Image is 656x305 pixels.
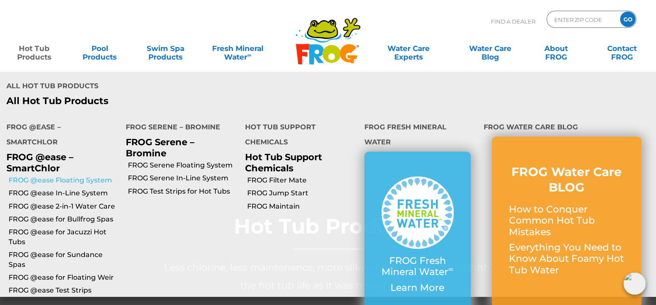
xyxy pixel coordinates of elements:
[9,202,119,211] a: FROG @ease 2-in-1 Water Care
[9,215,119,224] a: FROG @ease for Bullfrog Spas
[9,286,119,295] a: FROG @ease Test Strips
[620,12,635,27] input: GO
[128,173,239,183] a: FROG Serene In-Line System
[381,176,454,298] a: FROG Fresh Mineral Water∞ Learn More
[206,40,269,57] a: Fresh MineralWater∞
[140,40,191,57] a: Swim SpaProducts
[74,40,126,57] a: PoolProducts
[509,204,624,238] p: How to Conquer Common Hot Tub Mistakes
[9,188,119,198] a: FROG @ease In-Line System
[126,137,232,158] p: FROG Serene – Bromine
[128,161,239,170] a: FROG Serene Floating System
[367,40,450,57] a: Water CareExperts
[381,282,454,293] p: Learn More
[531,40,582,57] a: AboutFROG
[9,176,119,185] a: FROG @ease Floating System
[509,242,624,276] p: Everything You Need to Know About Foamy Hot Tub Water
[128,187,239,196] a: FROG Test Strips for Hot Tubs
[9,250,119,269] a: FROG @ease for Sundance Spas
[9,227,119,247] a: FROG @ease for Jacuzzi Hot Tubs
[448,265,453,273] sup: ∞
[465,40,516,57] a: Water CareBlog
[9,40,60,57] a: Hot TubProducts
[509,164,624,195] h3: FROG Water Care BLOG
[364,120,471,152] h4: FROG Fresh Mineral Water
[6,96,322,107] a: All Hot Tub Products
[484,120,650,137] h4: FROG Water Care Blog
[247,176,358,185] a: FROG Filter Mate
[247,52,251,58] sup: ∞
[509,164,624,280] a: FROG Water Care BLOG How to Conquer Common Hot Tub Mistakes Everything You Need to Know About Foa...
[6,152,113,173] p: FROG @ease – SmartChlor
[491,11,535,32] p: Find A Dealer
[596,40,647,57] a: ContactFROG
[247,188,358,198] a: FROG Jump Start
[245,152,352,173] p: Hot Tub Support Chemicals
[623,272,646,295] img: openIcon
[6,120,113,152] h4: FROG @ease – SmartChlor
[247,202,358,211] a: FROG Maintain
[245,120,352,152] h4: Hot Tub Support Chemicals
[9,273,119,282] a: FROG @ease for Floating Weir
[6,78,322,96] h4: All Hot Tub Products
[381,255,454,278] p: FROG Fresh Mineral Water
[553,13,611,26] input: Zip Code Form
[126,120,232,137] h4: FROG Serene – Bromine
